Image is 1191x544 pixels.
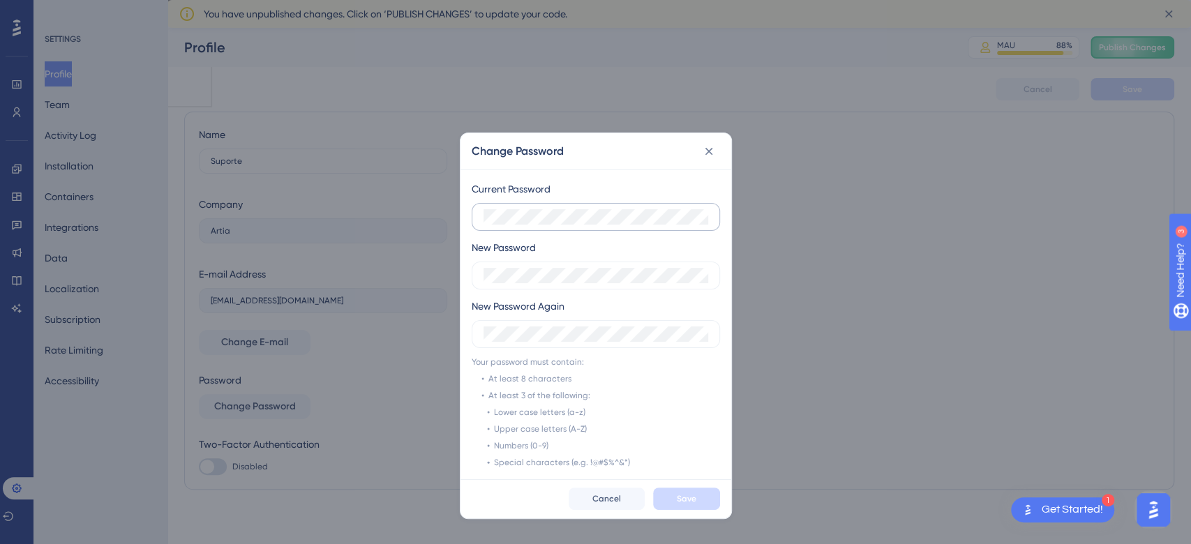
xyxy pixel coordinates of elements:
[33,3,87,20] span: Need Help?
[494,457,630,468] div: Special characters (e.g. !@#$%^&*)
[1042,502,1103,517] div: Get Started!
[494,440,548,451] div: Numbers (0-9)
[1019,501,1036,518] img: launcher-image-alternative-text
[488,373,571,384] div: At least 8 characters
[1102,494,1114,506] div: 1
[1132,489,1174,531] iframe: UserGuiding AI Assistant Launcher
[488,390,590,401] div: At least 3 of the following:
[472,239,536,256] div: New Password
[472,181,550,197] div: Current Password
[472,298,564,315] div: New Password Again
[494,407,585,418] div: Lower case letters (a-z)
[592,493,621,504] span: Cancel
[472,356,584,368] div: Your password must contain:
[677,493,696,504] span: Save
[494,423,587,435] div: Upper case letters (A-Z)
[97,7,101,18] div: 3
[1011,497,1114,522] div: Open Get Started! checklist, remaining modules: 1
[472,143,564,160] h2: Change Password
